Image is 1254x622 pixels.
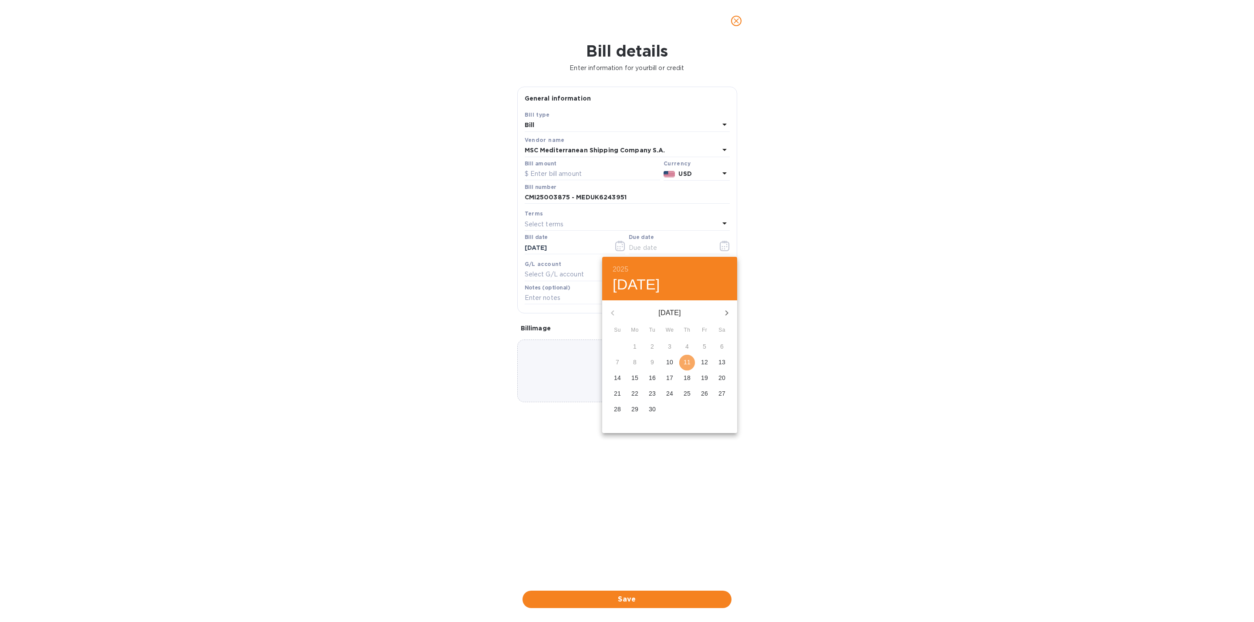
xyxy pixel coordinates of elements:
button: 13 [714,355,730,370]
button: 14 [610,370,625,386]
p: 13 [718,358,725,366]
p: 17 [666,373,673,382]
p: 24 [666,389,673,398]
button: 28 [610,402,625,417]
button: 10 [662,355,678,370]
button: 18 [679,370,695,386]
button: 20 [714,370,730,386]
p: [DATE] [623,308,716,318]
button: 19 [697,370,712,386]
p: 29 [631,405,638,414]
p: 27 [718,389,725,398]
button: 24 [662,386,678,402]
p: 21 [614,389,621,398]
p: 18 [684,373,691,382]
span: Tu [644,326,660,335]
span: Fr [697,326,712,335]
button: 22 [627,386,643,402]
button: 12 [697,355,712,370]
button: 26 [697,386,712,402]
p: 11 [684,358,691,366]
p: 23 [649,389,656,398]
button: 27 [714,386,730,402]
button: 30 [644,402,660,417]
button: 23 [644,386,660,402]
p: 22 [631,389,638,398]
button: 15 [627,370,643,386]
button: 11 [679,355,695,370]
button: [DATE] [613,276,660,294]
p: 30 [649,405,656,414]
p: 12 [701,358,708,366]
p: 26 [701,389,708,398]
p: 10 [666,358,673,366]
span: We [662,326,678,335]
p: 16 [649,373,656,382]
p: 25 [684,389,691,398]
button: 25 [679,386,695,402]
p: 28 [614,405,621,414]
p: 15 [631,373,638,382]
button: 21 [610,386,625,402]
span: Th [679,326,695,335]
span: Sa [714,326,730,335]
button: 2025 [613,263,628,276]
p: 19 [701,373,708,382]
span: Su [610,326,625,335]
button: 29 [627,402,643,417]
p: 14 [614,373,621,382]
span: Mo [627,326,643,335]
p: 20 [718,373,725,382]
button: 17 [662,370,678,386]
button: 16 [644,370,660,386]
